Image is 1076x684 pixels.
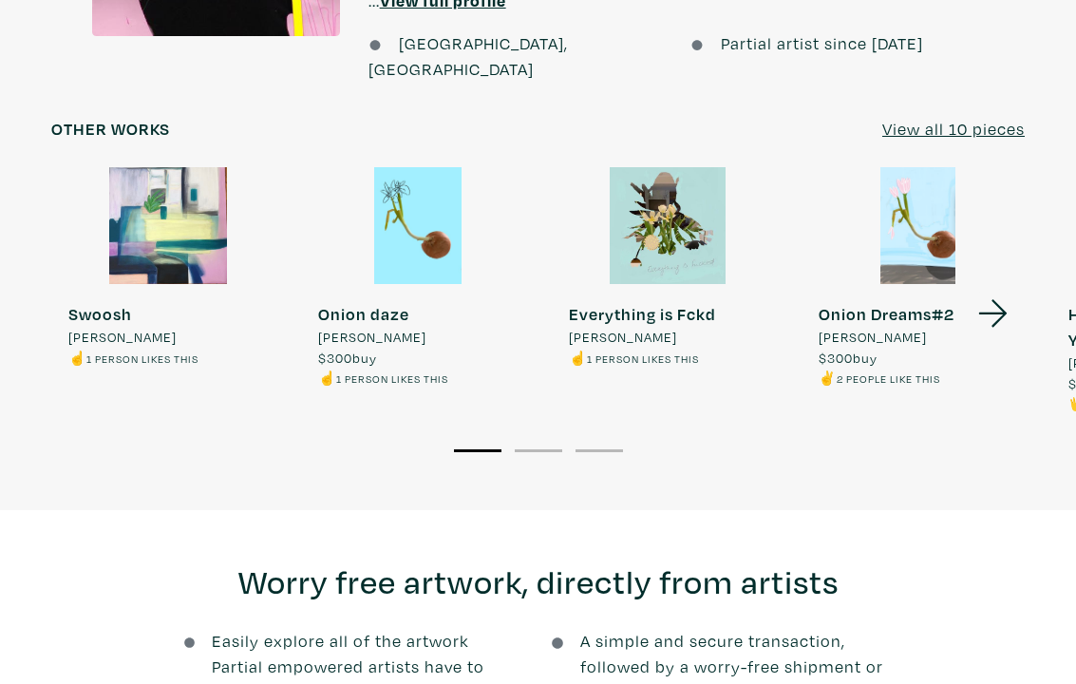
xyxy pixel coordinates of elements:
[552,167,784,368] a: Everything is Fckd [PERSON_NAME] ☝️1 person likes this
[51,119,170,140] h6: Other works
[802,167,1034,388] a: Onion Dreams#2 [PERSON_NAME] $300buy ✌️2 people like this
[819,368,954,389] li: ✌️
[68,348,198,369] li: ☝️
[318,327,426,348] span: [PERSON_NAME]
[336,371,448,386] small: 1 person likes this
[318,368,448,389] li: ☝️
[51,167,284,368] a: Swoosh [PERSON_NAME] ☝️1 person likes this
[318,349,352,367] span: $300
[318,303,409,325] strong: Onion daze
[68,327,177,348] span: [PERSON_NAME]
[819,349,878,367] span: buy
[819,303,954,325] strong: Onion Dreams#2
[515,449,562,452] button: 2 of 3
[882,118,1025,140] u: View all 10 pieces
[86,351,198,366] small: 1 person likes this
[569,327,677,348] span: [PERSON_NAME]
[587,351,699,366] small: 1 person likes this
[569,348,716,369] li: ☝️
[882,116,1025,142] a: View all 10 pieces
[721,32,923,54] span: Partial artist since [DATE]
[301,167,534,388] a: Onion daze [PERSON_NAME] $300buy ☝️1 person likes this
[318,349,377,367] span: buy
[368,32,568,80] span: [GEOGRAPHIC_DATA], [GEOGRAPHIC_DATA]
[819,327,927,348] span: [PERSON_NAME]
[576,449,623,452] button: 3 of 3
[68,303,132,325] strong: Swoosh
[454,449,501,452] button: 1 of 3
[837,371,940,386] small: 2 people like this
[819,349,853,367] span: $300
[569,303,716,325] strong: Everything is Fckd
